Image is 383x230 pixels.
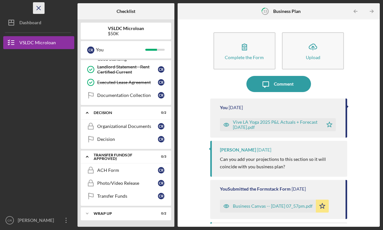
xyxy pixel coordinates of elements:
[84,76,168,89] a: Executed Lease AgreementCR
[292,186,306,192] time: 2025-08-07 23:57
[225,55,264,60] div: Complete the Form
[94,111,150,115] div: Decision
[3,36,74,49] button: VSLDC Microloan
[97,168,158,173] div: ACH Form
[108,31,144,36] div: $50K
[19,36,56,51] div: VSLDC Microloan
[273,9,301,14] b: Business Plan
[19,16,41,31] div: Dashboard
[213,32,275,69] button: Complete the Form
[84,177,168,190] a: Photo/Video ReleaseCR
[3,214,74,227] button: CR[PERSON_NAME]
[274,76,294,92] div: Comment
[7,219,12,222] text: CR
[158,123,164,130] div: C R
[84,190,168,203] a: Transfer FundsCR
[233,204,313,209] div: Business Canvas -- [DATE] 07_57pm.pdf
[233,120,320,130] div: Vive LA Yoga 2025 P&L Actuals + Forecast [DATE].pdf
[87,47,94,54] div: C R
[158,193,164,199] div: C R
[97,137,158,142] div: Decision
[84,120,168,133] a: Organizational DocumentsCR
[96,44,145,55] div: You
[306,55,320,60] div: Upload
[220,186,291,192] div: You Submitted the Formstack Form
[155,155,166,159] div: 0 / 3
[220,200,329,213] button: Business Canvas -- [DATE] 07_57pm.pdf
[220,105,228,110] div: You
[282,32,344,69] button: Upload
[84,89,168,102] a: Documentation CollectionCR
[155,111,166,115] div: 0 / 2
[158,180,164,186] div: C R
[84,133,168,146] a: DecisionCR
[220,118,336,131] button: Vive LA Yoga 2025 P&L Actuals + Forecast [DATE].pdf
[155,212,166,215] div: 0 / 2
[158,66,164,73] div: C R
[246,76,311,92] button: Comment
[3,16,74,29] button: Dashboard
[158,136,164,142] div: C R
[108,26,144,31] b: VSLDC Microloan
[84,63,168,76] a: Landlord Statement - Rent Certified CurrentCR
[220,156,341,170] p: Can you add your projections to this section so it will coincide with you business plan?
[97,124,158,129] div: Organizational Documents
[257,147,271,152] time: 2025-08-13 17:07
[97,181,158,186] div: Photo/Video Release
[229,105,243,110] time: 2025-08-13 17:31
[97,93,158,98] div: Documentation Collection
[117,9,135,14] b: Checklist
[97,80,158,85] div: Executed Lease Agreement
[84,164,168,177] a: ACH FormCR
[16,214,58,228] div: [PERSON_NAME]
[94,153,150,161] div: Transfer Funds (If Approved)
[263,9,267,13] tspan: 13
[158,79,164,86] div: C R
[97,64,158,75] div: Landlord Statement - Rent Certified Current
[220,147,256,152] div: [PERSON_NAME]
[94,212,150,215] div: Wrap Up
[97,193,158,199] div: Transfer Funds
[158,92,164,99] div: C R
[158,167,164,173] div: C R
